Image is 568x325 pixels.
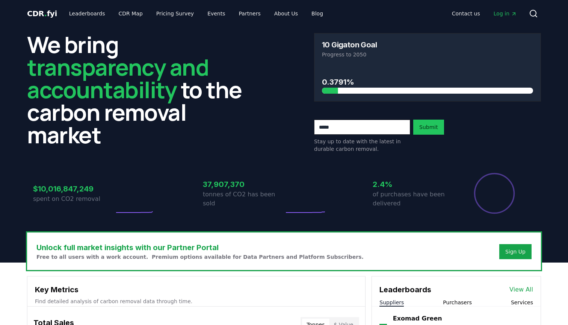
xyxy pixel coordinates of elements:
[379,284,431,295] h3: Leaderboards
[113,7,149,20] a: CDR Map
[201,7,231,20] a: Events
[379,299,404,306] button: Suppliers
[446,7,523,20] nav: Main
[443,299,472,306] button: Purchasers
[35,284,358,295] h3: Key Metrics
[27,9,57,18] span: CDR fyi
[305,7,329,20] a: Blog
[413,120,444,135] button: Submit
[509,285,533,294] a: View All
[473,172,515,214] div: Percentage of sales delivered
[44,9,47,18] span: .
[203,190,284,208] p: tonnes of CO2 has been sold
[393,314,442,323] a: Exomad Green
[36,242,364,253] h3: Unlock full market insights with our Partner Portal
[203,179,284,190] h3: 37,907,370
[63,7,329,20] nav: Main
[27,33,254,146] h2: We bring to the carbon removal market
[322,41,377,49] h3: 10 Gigaton Goal
[373,179,454,190] h3: 2.4%
[36,253,364,261] p: Free to all users with a work account. Premium options available for Data Partners and Platform S...
[373,190,454,208] p: of purchases have been delivered
[446,7,486,20] a: Contact us
[150,7,200,20] a: Pricing Survey
[33,183,114,194] h3: $10,016,847,249
[322,76,533,88] h3: 0.3791%
[314,138,410,153] p: Stay up to date with the latest in durable carbon removal.
[27,52,208,105] span: transparency and accountability
[35,298,358,305] p: Find detailed analysis of carbon removal data through time.
[27,8,57,19] a: CDR.fyi
[63,7,111,20] a: Leaderboards
[268,7,304,20] a: About Us
[499,244,532,259] button: Sign Up
[488,7,523,20] a: Log in
[33,194,114,204] p: spent on CO2 removal
[322,51,533,58] p: Progress to 2050
[511,299,533,306] button: Services
[494,10,517,17] span: Log in
[505,248,526,255] a: Sign Up
[233,7,267,20] a: Partners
